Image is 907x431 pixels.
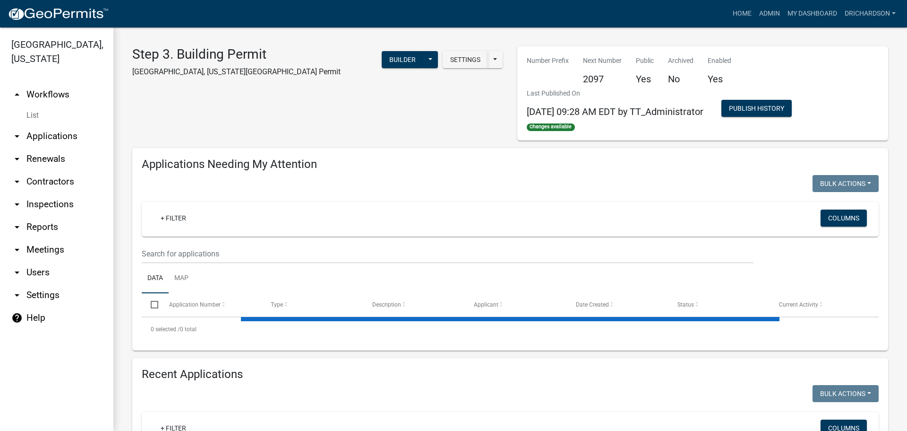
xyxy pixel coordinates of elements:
[813,175,879,192] button: Bulk Actions
[363,293,465,316] datatable-header-cell: Description
[721,100,792,117] button: Publish History
[527,123,575,131] span: Changes available
[668,293,770,316] datatable-header-cell: Status
[636,56,654,66] p: Public
[11,267,23,278] i: arrow_drop_down
[576,301,609,308] span: Date Created
[729,5,755,23] a: Home
[11,89,23,100] i: arrow_drop_up
[142,368,879,381] h4: Recent Applications
[142,158,879,171] h4: Applications Needing My Attention
[142,317,879,341] div: 0 total
[527,106,703,117] span: [DATE] 09:28 AM EDT by TT_Administrator
[11,290,23,301] i: arrow_drop_down
[142,293,160,316] datatable-header-cell: Select
[770,293,872,316] datatable-header-cell: Current Activity
[784,5,841,23] a: My Dashboard
[527,88,703,98] p: Last Published On
[708,56,731,66] p: Enabled
[474,301,498,308] span: Applicant
[527,56,569,66] p: Number Prefix
[708,73,731,85] h5: Yes
[11,153,23,165] i: arrow_drop_down
[583,56,622,66] p: Next Number
[142,244,753,264] input: Search for applications
[11,199,23,210] i: arrow_drop_down
[160,293,261,316] datatable-header-cell: Application Number
[668,56,693,66] p: Archived
[821,210,867,227] button: Columns
[668,73,693,85] h5: No
[169,264,194,294] a: Map
[841,5,899,23] a: drichardson
[583,73,622,85] h5: 2097
[677,301,694,308] span: Status
[169,301,221,308] span: Application Number
[755,5,784,23] a: Admin
[11,176,23,187] i: arrow_drop_down
[636,73,654,85] h5: Yes
[779,301,818,308] span: Current Activity
[11,131,23,142] i: arrow_drop_down
[721,106,792,113] wm-modal-confirm: Workflow Publish History
[132,46,341,62] h3: Step 3. Building Permit
[11,244,23,255] i: arrow_drop_down
[262,293,363,316] datatable-header-cell: Type
[11,312,23,324] i: help
[465,293,566,316] datatable-header-cell: Applicant
[443,51,488,68] button: Settings
[271,301,283,308] span: Type
[151,326,180,333] span: 0 selected /
[132,66,341,78] p: [GEOGRAPHIC_DATA], [US_STATE][GEOGRAPHIC_DATA] Permit
[382,51,423,68] button: Builder
[142,264,169,294] a: Data
[153,210,194,227] a: + Filter
[11,221,23,233] i: arrow_drop_down
[566,293,668,316] datatable-header-cell: Date Created
[372,301,401,308] span: Description
[813,385,879,402] button: Bulk Actions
